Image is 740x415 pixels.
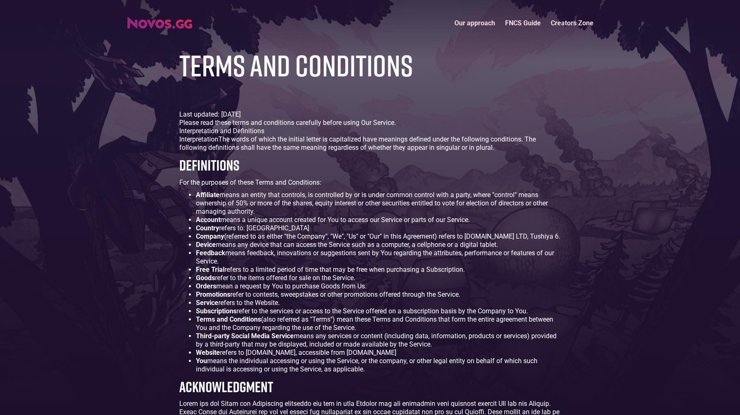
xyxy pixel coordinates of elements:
strong: Country [196,224,219,232]
h3: Acknowledgment [179,378,561,395]
li: means feedback, innovations or suggestions sent by You regarding the attributes, performance or f... [196,249,561,266]
strong: Subscriptions [196,307,237,315]
li: (also referred as "Terms") mean these Terms and Conditions that form the entire agreement between... [196,315,561,332]
li: mean a request by You to purchase Goods from Us. [196,282,561,290]
h1: Terms and conditions [179,49,413,81]
li: refers to the Website. [196,299,561,307]
strong: Device [196,241,216,249]
strong: Third-party Social Media Service [196,332,294,340]
strong: Goods [196,274,215,282]
strong: Service [196,299,218,307]
a: Creators Zone [546,14,598,32]
p: For the purposes of these Terms and Conditions: [179,178,561,187]
a: FNCS Guide [500,14,546,32]
strong: Orders [196,282,216,290]
strong: Account [196,216,220,224]
h3: Definitions [179,156,561,174]
strong: Company [196,232,224,240]
strong: Feedback [196,249,225,257]
li: refers to a limited period of time that may be free when purchasing a Subscription. [196,266,561,274]
li: refer to the services or access to the Service offered on a subscription basis by the Company to ... [196,307,561,315]
strong: You [196,357,207,365]
strong: Promotions [196,290,230,298]
li: refer to the items offered for sale on the Service. [196,274,561,282]
li: refers to: [GEOGRAPHIC_DATA] [196,224,561,232]
strong: Website [196,349,220,356]
li: means any services or content (including data, information, products or services) provided by a t... [196,332,561,349]
p: Last updated: [DATE] Please read these terms and conditions carefully before using Our Service. I... [179,110,561,152]
strong: Affiliate [196,191,220,199]
li: means an entity that controls, is controlled by or is under common control with a party, where "c... [196,191,561,216]
li: (referred to as either "the Company", "We", "Us" or "Our" in this Agreement) refers to [DOMAIN_NA... [196,232,561,241]
li: means a unique account created for You to access our Service or parts of our Service. [196,216,561,224]
li: refer to contests, sweepstakes or other promotions offered through the Service. [196,290,561,299]
strong: Terms and Conditions [196,315,261,323]
li: refers to [DOMAIN_NAME], accessible from [DOMAIN_NAME] [196,349,561,357]
strong: Free Trial [196,266,225,273]
a: Our approach [449,14,500,32]
li: means the individual accessing or using the Service, or the company, or other legal entity on beh... [196,357,561,373]
li: means any device that can access the Service such as a computer, a cellphone or a digital tablet. [196,241,561,249]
